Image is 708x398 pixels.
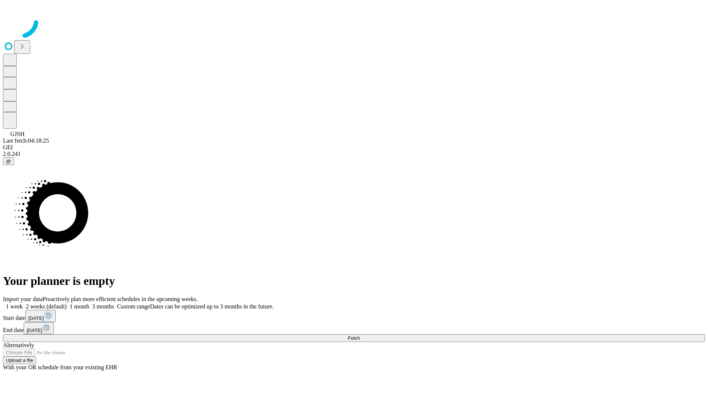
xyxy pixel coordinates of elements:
[3,356,36,364] button: Upload a file
[3,342,34,348] span: Alternatively
[3,364,117,370] span: With your OR schedule from your existing EHR
[3,322,705,334] div: End date
[117,303,150,310] span: Custom range
[70,303,89,310] span: 1 month
[3,144,705,151] div: GEI
[3,151,705,157] div: 2.0.241
[3,157,14,165] button: @
[348,335,360,341] span: Fetch
[150,303,274,310] span: Dates can be optimized up to 3 months in the future.
[6,303,23,310] span: 1 week
[3,274,705,288] h1: Your planner is empty
[28,315,44,321] span: [DATE]
[43,296,198,302] span: Proactively plan more efficient schedules in the upcoming weeks.
[27,328,42,333] span: [DATE]
[3,310,705,322] div: Start date
[24,322,54,334] button: [DATE]
[10,131,24,137] span: GJSH
[92,303,114,310] span: 3 months
[26,303,67,310] span: 2 weeks (default)
[3,334,705,342] button: Fetch
[3,137,49,144] span: Last fetch: 04:18:25
[6,158,11,164] span: @
[25,310,56,322] button: [DATE]
[3,296,43,302] span: Import your data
